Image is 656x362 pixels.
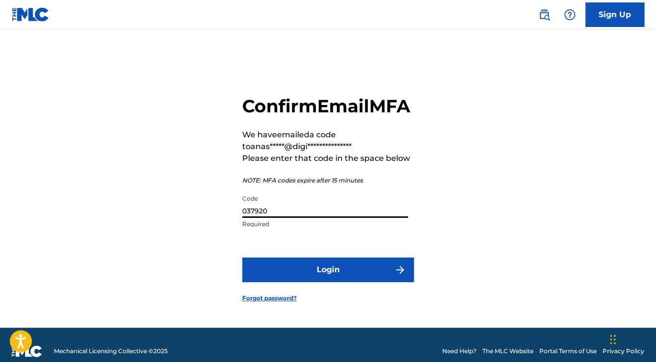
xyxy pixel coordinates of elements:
[560,5,580,25] div: Help
[12,7,50,22] img: MLC Logo
[603,347,644,356] a: Privacy Policy
[242,294,297,303] a: Forgot password?
[534,5,554,25] a: Public Search
[394,264,406,276] img: f7272a7cc735f4ea7f67.svg
[564,9,576,21] img: help
[242,220,408,229] p: Required
[539,347,597,356] a: Portal Terms of Use
[585,2,644,27] a: Sign Up
[607,315,656,362] iframe: Chat Widget
[12,345,42,357] img: logo
[482,347,533,356] a: The MLC Website
[610,325,616,354] div: Drag
[442,347,477,356] a: Need Help?
[242,153,414,164] p: Please enter that code in the space below
[54,347,168,356] span: Mechanical Licensing Collective © 2025
[242,95,414,117] h2: Confirm Email MFA
[242,258,414,282] button: Login
[242,176,414,185] p: NOTE: MFA codes expire after 15 minutes
[538,9,550,21] img: search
